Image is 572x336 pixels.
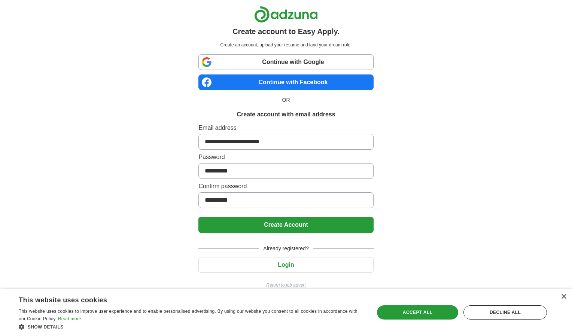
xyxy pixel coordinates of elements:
[278,96,295,104] span: OR
[198,257,373,273] button: Login
[237,110,335,119] h1: Create account with email address
[198,123,373,132] label: Email address
[200,42,372,48] p: Create an account, upload your resume and land your dream role.
[198,262,373,268] a: Login
[254,6,318,23] img: Adzuna logo
[232,26,340,37] h1: Create account to Easy Apply.
[28,324,64,330] span: Show details
[198,182,373,191] label: Confirm password
[259,245,313,253] span: Already registered?
[561,294,566,300] div: Close
[58,316,81,321] a: Read more, opens a new window
[198,282,373,288] a: Return to job advert
[198,54,373,70] a: Continue with Google
[198,217,373,233] button: Create Account
[198,153,373,162] label: Password
[19,323,364,330] div: Show details
[198,74,373,90] a: Continue with Facebook
[377,305,458,320] div: Accept all
[463,305,547,320] div: Decline all
[19,293,345,305] div: This website uses cookies
[19,309,357,321] span: This website uses cookies to improve user experience and to enable personalised advertising. By u...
